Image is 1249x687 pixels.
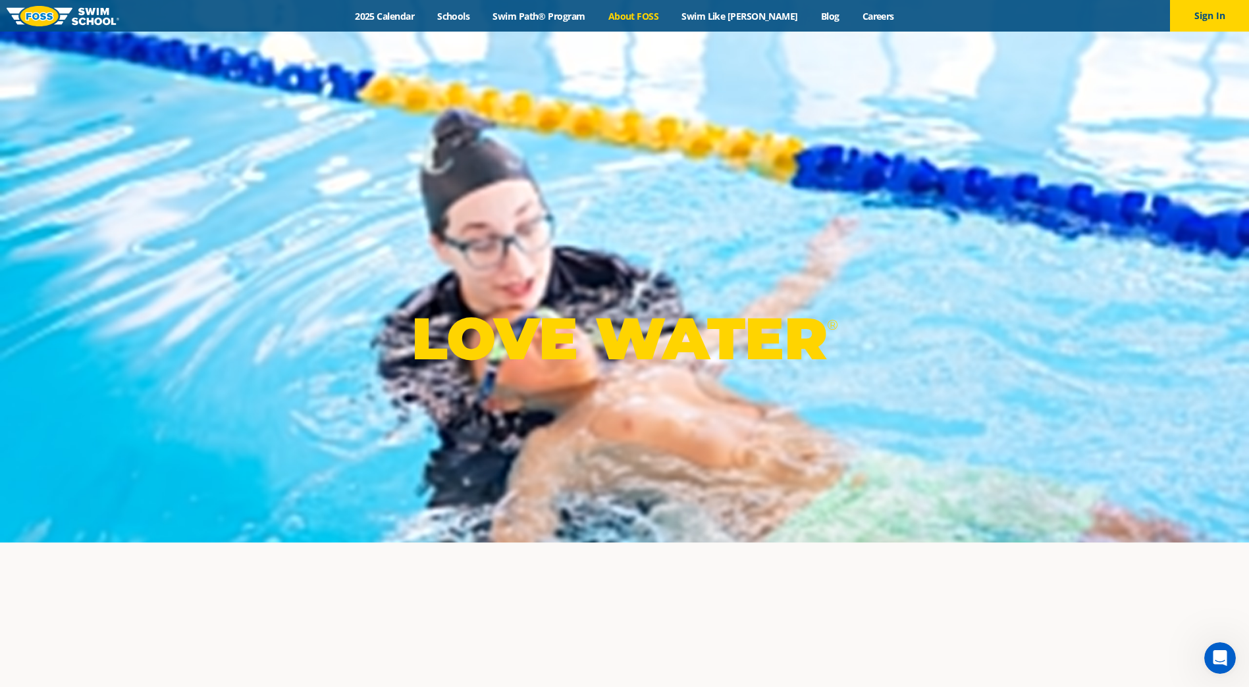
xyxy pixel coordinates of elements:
sup: ® [827,317,837,333]
a: Swim Path® Program [481,10,597,22]
p: LOVE WATER [412,303,837,374]
a: 2025 Calendar [344,10,426,22]
a: Swim Like [PERSON_NAME] [670,10,810,22]
a: Blog [809,10,851,22]
iframe: Intercom live chat [1204,642,1236,674]
a: About FOSS [597,10,670,22]
img: FOSS Swim School Logo [7,6,119,26]
a: Schools [426,10,481,22]
a: Careers [851,10,905,22]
